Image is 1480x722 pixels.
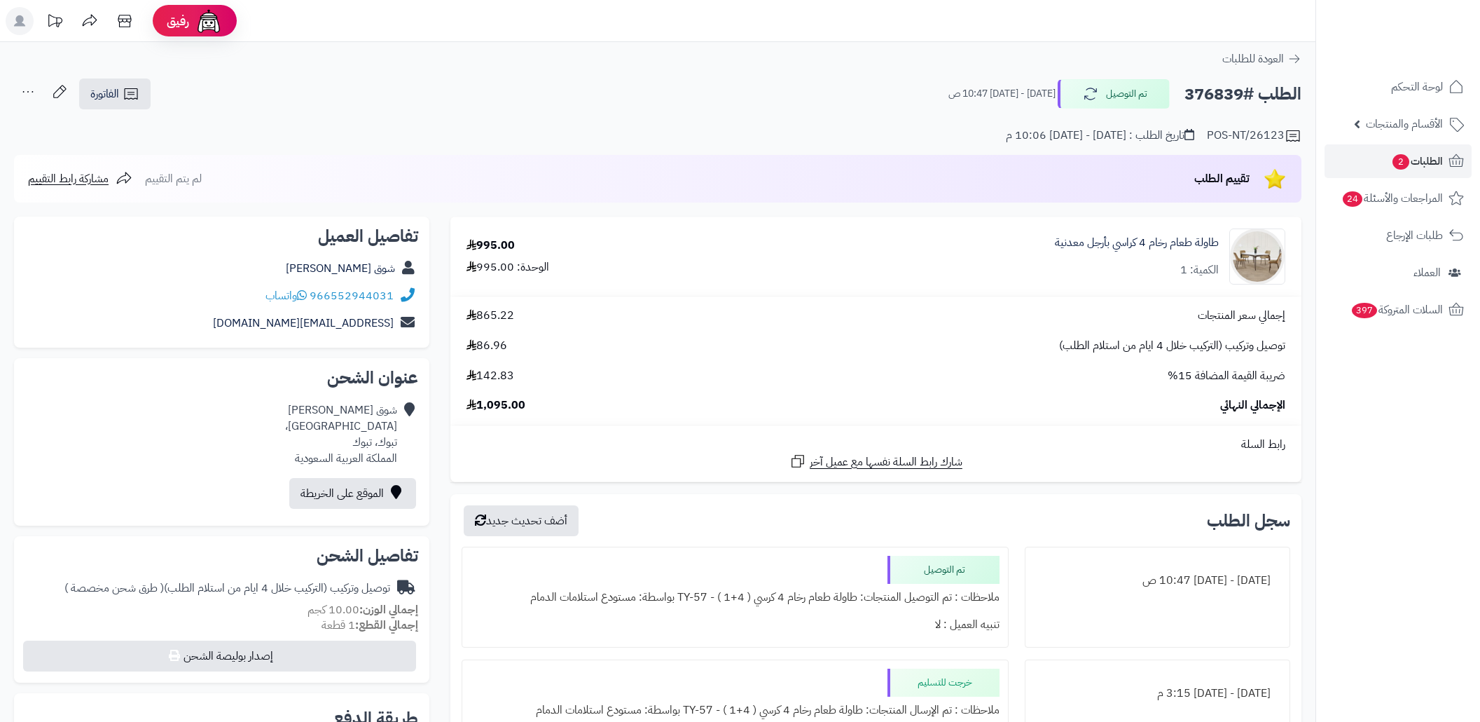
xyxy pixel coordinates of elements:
span: لوحة التحكم [1391,77,1443,97]
a: الموقع على الخريطة [289,478,416,509]
a: العودة للطلبات [1222,50,1301,67]
img: logo-2.png [1385,39,1467,69]
h2: الطلب #376839 [1184,80,1301,109]
span: الفاتورة [90,86,119,102]
button: إصدار بوليصة الشحن [23,641,416,672]
a: [EMAIL_ADDRESS][DOMAIN_NAME] [213,315,394,332]
a: شوق [PERSON_NAME] [286,260,395,277]
span: ضريبة القيمة المضافة 15% [1168,368,1285,384]
h2: تفاصيل الشحن [25,547,418,564]
span: شارك رابط السلة نفسها مع عميل آخر [810,454,962,470]
span: العودة للطلبات [1222,50,1284,67]
span: 2 [1392,154,1409,170]
h3: سجل الطلب [1207,512,1290,529]
span: 86.96 [466,338,507,354]
span: مشاركة رابط التقييم [28,170,109,187]
span: المراجعات والأسئلة [1341,189,1443,208]
span: 24 [1343,191,1362,207]
small: [DATE] - [DATE] 10:47 ص [948,87,1056,101]
span: 142.83 [466,368,514,384]
div: خرجت للتسليم [887,669,1000,697]
span: العملاء [1413,263,1441,282]
small: 10.00 كجم [307,601,418,618]
a: تحديثات المنصة [37,7,72,39]
div: تم التوصيل [887,556,1000,584]
button: أضف تحديث جديد [464,505,579,536]
a: العملاء [1325,256,1472,290]
div: الوحدة: 995.00 [466,259,549,275]
span: الطلبات [1391,151,1443,171]
strong: إجمالي الوزن: [359,601,418,618]
img: 1752663367-1-90x90.jpg [1230,229,1285,285]
span: 397 [1352,303,1377,318]
span: 865.22 [466,308,514,324]
a: مشاركة رابط التقييم [28,170,132,187]
div: توصيل وتركيب (التركيب خلال 4 ايام من استلام الطلب) [64,580,390,597]
small: 1 قطعة [321,617,418,634]
span: تقييم الطلب [1194,170,1250,187]
span: السلات المتروكة [1350,300,1443,320]
span: ( طرق شحن مخصصة ) [64,580,164,597]
a: المراجعات والأسئلة24 [1325,182,1472,215]
div: تنبيه العميل : لا [471,611,1000,639]
span: توصيل وتركيب (التركيب خلال 4 ايام من استلام الطلب) [1059,338,1285,354]
a: السلات المتروكة397 [1325,293,1472,327]
a: طلبات الإرجاع [1325,219,1472,252]
div: شوق [PERSON_NAME] [GEOGRAPHIC_DATA]، تبوك، تبوك المملكة العربية السعودية [285,402,397,466]
button: تم التوصيل [1058,79,1170,109]
a: الطلبات2 [1325,144,1472,178]
div: [DATE] - [DATE] 10:47 ص [1034,567,1281,594]
img: ai-face.png [195,7,223,35]
span: طلبات الإرجاع [1386,226,1443,245]
span: 1,095.00 [466,397,525,414]
div: ملاحظات : تم التوصيل المنتجات: طاولة طعام رخام 4 كرسي ( 4+1 ) - TY-57 بواسطة: مستودع استلامات الدمام [471,584,1000,611]
div: POS-NT/26123 [1207,128,1301,144]
h2: تفاصيل العميل [25,228,418,245]
a: الفاتورة [79,79,151,109]
h2: عنوان الشحن [25,369,418,386]
span: الأقسام والمنتجات [1366,114,1443,134]
strong: إجمالي القطع: [355,617,418,634]
a: لوحة التحكم [1325,70,1472,104]
a: طاولة طعام رخام 4 كراسي بأرجل معدنية [1055,235,1219,251]
a: واتساب [265,287,307,304]
span: الإجمالي النهائي [1220,397,1285,414]
span: لم يتم التقييم [145,170,202,187]
div: [DATE] - [DATE] 3:15 م [1034,680,1281,707]
a: 966552944031 [310,287,394,304]
span: رفيق [167,13,189,29]
div: تاريخ الطلب : [DATE] - [DATE] 10:06 م [1006,128,1194,144]
div: الكمية: 1 [1180,262,1219,278]
div: 995.00 [466,238,515,254]
div: رابط السلة [456,437,1296,453]
a: شارك رابط السلة نفسها مع عميل آخر [789,453,962,470]
span: إجمالي سعر المنتجات [1198,308,1285,324]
